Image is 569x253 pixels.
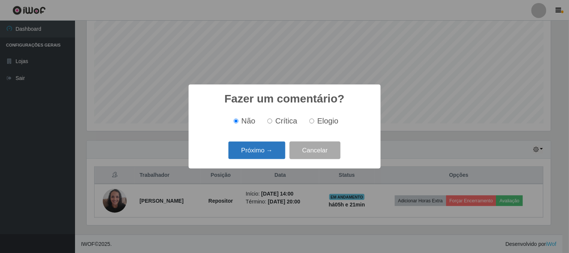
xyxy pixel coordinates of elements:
span: Elogio [317,117,338,125]
button: Cancelar [290,142,341,159]
input: Elogio [309,119,314,123]
input: Não [234,119,239,123]
span: Não [242,117,255,125]
h2: Fazer um comentário? [224,92,344,105]
span: Crítica [275,117,297,125]
input: Crítica [267,119,272,123]
button: Próximo → [228,142,285,159]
